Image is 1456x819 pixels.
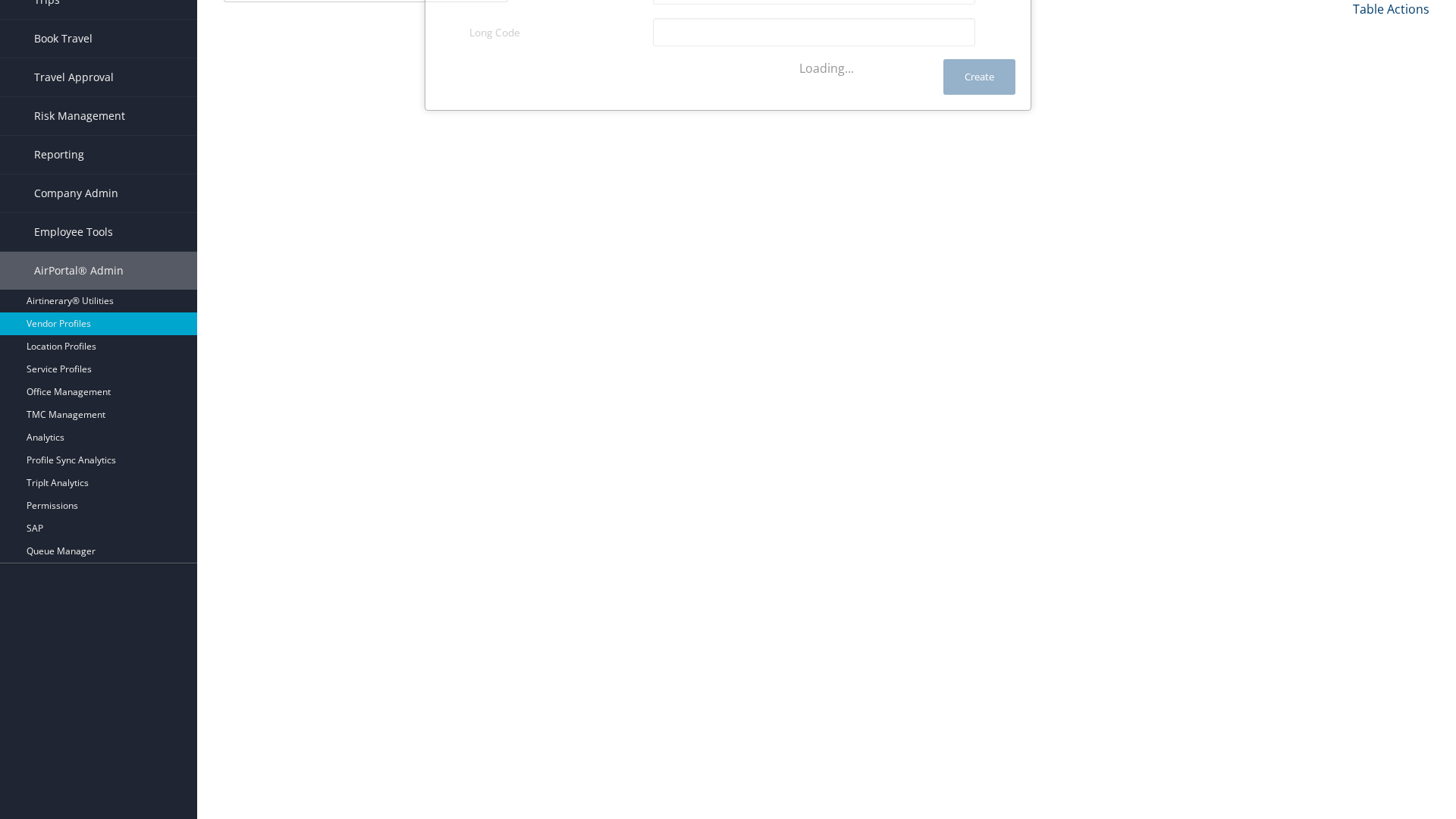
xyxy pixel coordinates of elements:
[469,18,642,47] label: Long Code
[943,59,1015,95] button: Create
[212,41,1441,77] div: Loading...
[34,252,124,290] span: AirPortal® Admin
[34,58,114,96] span: Travel Approval
[34,174,118,212] span: Company Admin
[34,97,125,135] span: Risk Management
[34,20,93,58] span: Book Travel
[1353,1,1429,17] a: Table Actions
[34,136,84,174] span: Reporting
[34,213,113,251] span: Employee Tools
